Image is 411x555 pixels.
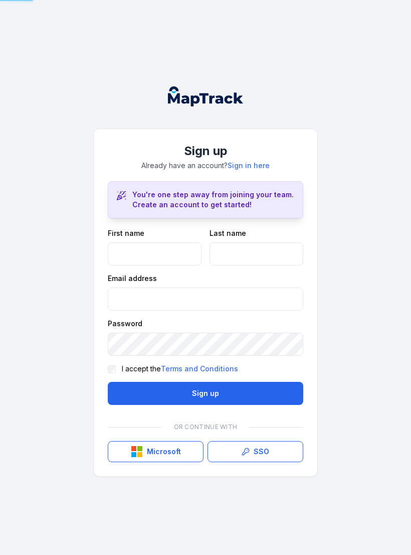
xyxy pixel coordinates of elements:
nav: Global [156,86,255,106]
label: First name [108,228,144,238]
button: Microsoft [108,441,203,462]
h1: Sign up [108,143,303,159]
a: Terms and Conditions [161,364,238,374]
div: Or continue with [108,417,303,437]
a: SSO [208,441,303,462]
h3: You're one step away from joining your team. Create an account to get started! [132,190,295,210]
span: Already have an account? [141,161,270,170]
label: I accept the [122,364,238,374]
label: Email address [108,273,157,284]
a: Sign in here [228,161,270,171]
label: Last name [210,228,246,238]
button: Sign up [108,382,303,405]
label: Password [108,319,142,329]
